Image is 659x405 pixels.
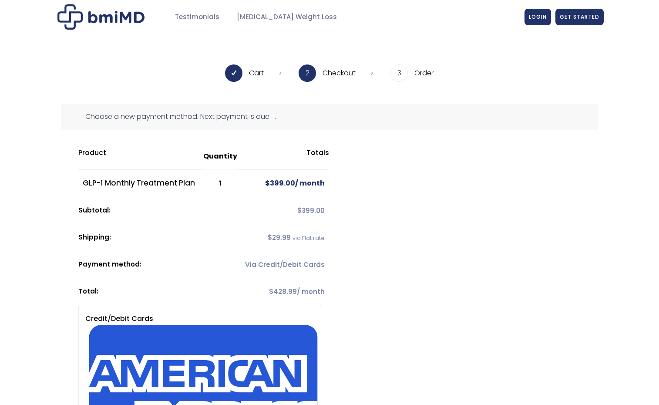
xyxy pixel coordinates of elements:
[166,9,228,26] a: Testimonials
[78,251,239,278] th: Payment method:
[269,287,297,296] span: 428.99
[238,251,329,278] td: Via Credit/Debit Cards
[225,64,281,82] li: Cart
[237,12,337,22] span: [MEDICAL_DATA] Weight Loss
[269,287,273,296] span: $
[78,144,203,169] th: Product
[268,233,272,242] span: $
[293,234,325,242] small: via Flat rate
[228,9,346,26] a: [MEDICAL_DATA] Weight Loss
[57,4,145,30] img: Checkout
[529,13,547,20] span: LOGIN
[78,224,239,251] th: Shipping:
[202,144,238,169] th: Quantity
[297,206,302,215] span: $
[265,178,295,188] span: 399.00
[265,178,270,188] span: $
[299,64,316,82] span: 2
[238,278,329,305] td: / month
[78,169,203,197] td: GLP-1 Monthly Treatment Plan
[525,9,551,25] a: LOGIN
[78,197,239,224] th: Subtotal:
[61,104,598,130] div: Choose a new payment method. Next payment is due -.
[238,144,329,169] th: Totals
[555,9,604,25] a: GET STARTED
[560,13,599,20] span: GET STARTED
[299,64,373,82] li: Checkout
[390,64,434,82] li: Order
[175,12,219,22] span: Testimonials
[268,233,291,242] span: 29.99
[202,169,238,197] td: 1
[238,169,329,197] td: / month
[78,278,239,305] th: Total:
[390,64,408,82] span: 3
[297,206,325,215] span: 399.00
